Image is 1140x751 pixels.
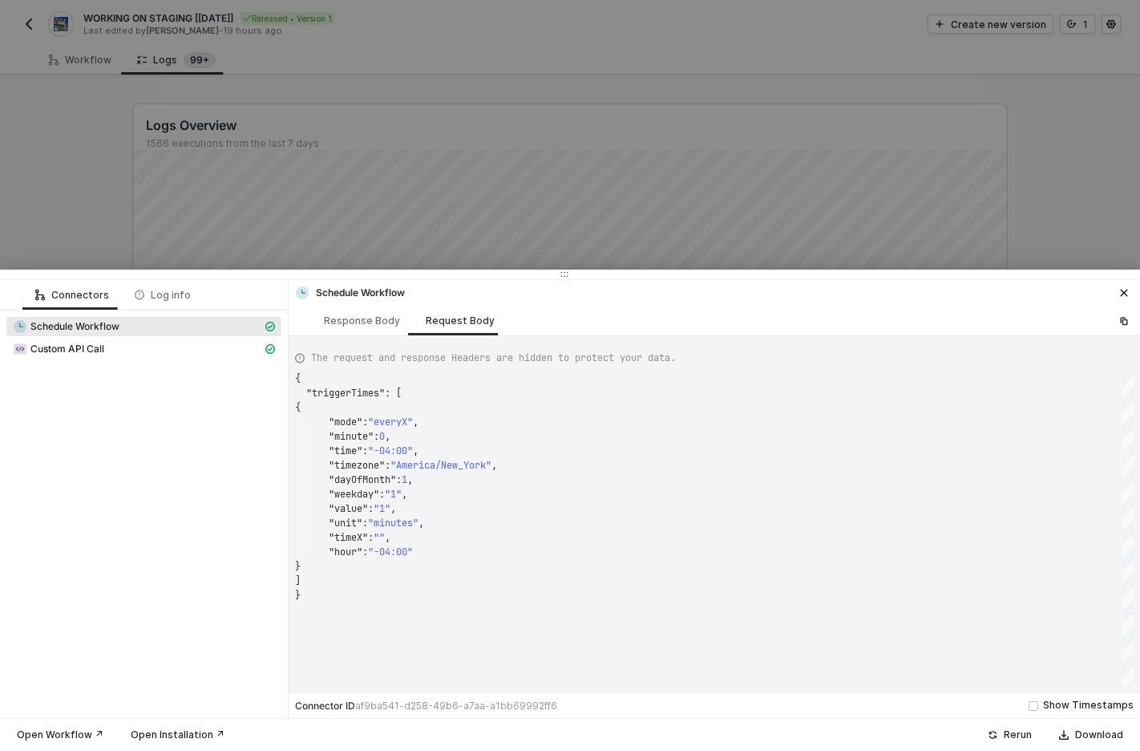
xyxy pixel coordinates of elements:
span: : [396,473,402,486]
span: icon-cards [265,344,275,354]
div: Open Installation ↗ [131,729,224,741]
span: : [374,430,379,443]
img: integration-icon [14,320,26,333]
span: : [362,546,368,558]
span: "minute" [329,430,374,443]
div: Log info [135,289,191,302]
span: icon-drag-indicator [560,270,569,279]
span: "-04:00" [368,546,413,558]
div: Connectors [35,289,109,302]
div: Download [1075,729,1123,741]
span: "time" [329,445,362,457]
span: "weekday" [329,488,379,501]
span: ] [295,574,301,587]
span: } [295,589,301,602]
button: Download [1049,725,1134,745]
span: 1 [402,473,407,486]
span: { [295,401,301,414]
span: af9ba541-d258-49b6-a7aa-a1bb69992ff6 [355,700,557,712]
span: "mode" [329,416,362,428]
span: "minutes" [368,517,418,530]
span: icon-download [1059,730,1069,740]
div: Schedule Workflow [295,286,405,300]
span: icon-success-page [988,730,997,740]
span: Custom API Call [30,343,104,355]
img: integration-icon [14,343,26,355]
span: : [362,445,368,457]
span: } [295,560,301,573]
span: , [418,517,424,530]
span: The request and response Headers are hidden to protect your data. [311,351,676,365]
span: : [362,517,368,530]
span: , [385,531,390,544]
div: Response Body [324,315,400,327]
span: , [385,430,390,443]
span: , [413,445,418,457]
span: icon-cards [265,322,275,331]
span: : [ [385,387,402,400]
div: Open Workflow ↗ [17,729,103,741]
span: Custom API Call [6,339,281,359]
span: "unit" [329,517,362,530]
span: "dayOfMonth" [329,473,396,486]
span: , [402,488,407,501]
span: Schedule Workflow [6,317,281,336]
span: icon-close [1119,288,1129,298]
span: { [295,372,301,385]
span: "value" [329,502,368,515]
button: Open Installation ↗ [120,725,235,745]
span: : [379,488,385,501]
span: "timezone" [329,459,385,472]
span: , [407,473,413,486]
span: : [368,502,374,515]
span: , [390,502,396,515]
button: Rerun [977,725,1042,745]
span: Schedule Workflow [30,320,119,333]
span: "1" [385,488,402,501]
span: "-04:00" [368,445,413,457]
span: 0 [379,430,385,443]
span: , [491,459,497,472]
span: "everyX" [368,416,413,428]
div: Show Timestamps [1043,698,1134,713]
span: icon-copy-paste [1119,316,1129,326]
span: "1" [374,502,390,515]
span: : [385,459,390,472]
span: "timeX" [329,531,368,544]
div: Connector ID [295,700,557,712]
span: : [362,416,368,428]
img: integration-icon [296,286,309,299]
div: Request Body [426,315,495,327]
span: "" [374,531,385,544]
span: icon-logic [35,290,45,300]
span: , [413,416,418,428]
div: Rerun [1004,729,1032,741]
span: "America/New_York" [390,459,491,472]
textarea: Editor content;Press Alt+F1 for Accessibility Options. [295,371,296,386]
span: "hour" [329,546,362,558]
span: "triggerTimes" [306,387,385,400]
span: : [368,531,374,544]
button: Open Workflow ↗ [6,725,114,745]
